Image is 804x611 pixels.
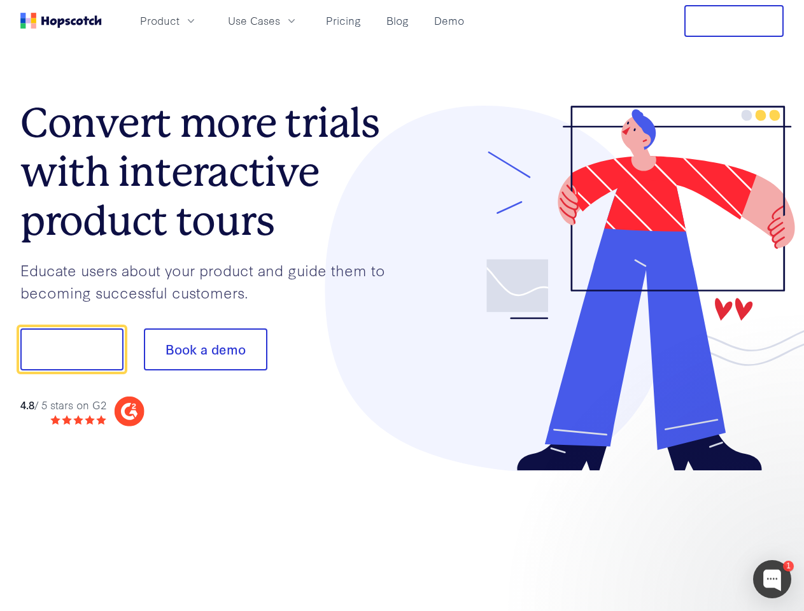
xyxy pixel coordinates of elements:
strong: 4.8 [20,397,34,412]
p: Educate users about your product and guide them to becoming successful customers. [20,259,402,303]
h1: Convert more trials with interactive product tours [20,99,402,245]
button: Product [132,10,205,31]
div: 1 [783,561,794,572]
a: Pricing [321,10,366,31]
button: Use Cases [220,10,306,31]
a: Demo [429,10,469,31]
div: / 5 stars on G2 [20,397,106,413]
button: Show me! [20,328,123,370]
button: Book a demo [144,328,267,370]
span: Use Cases [228,13,280,29]
span: Product [140,13,180,29]
a: Home [20,13,102,29]
button: Free Trial [684,5,784,37]
a: Blog [381,10,414,31]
